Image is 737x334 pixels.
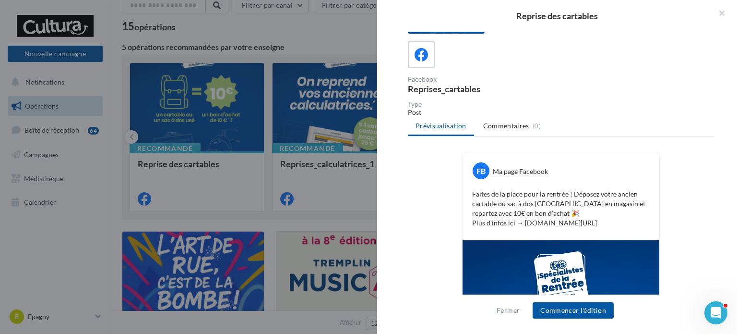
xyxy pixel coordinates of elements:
[533,122,541,130] span: (0)
[472,189,650,228] p: Faites de la place pour la rentrée ! Déposez votre ancien cartable ou sac à dos [GEOGRAPHIC_DATA]...
[473,162,489,179] div: FB
[704,301,727,324] iframe: Intercom live chat
[408,101,714,108] div: Type
[408,85,557,93] div: Reprises_cartables
[408,76,557,83] div: Facebook
[483,121,529,131] span: Commentaires
[493,305,523,316] button: Fermer
[408,108,714,117] div: Post
[392,12,722,20] div: Reprise des cartables
[533,302,614,319] button: Commencer l'édition
[493,167,548,176] div: Ma page Facebook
